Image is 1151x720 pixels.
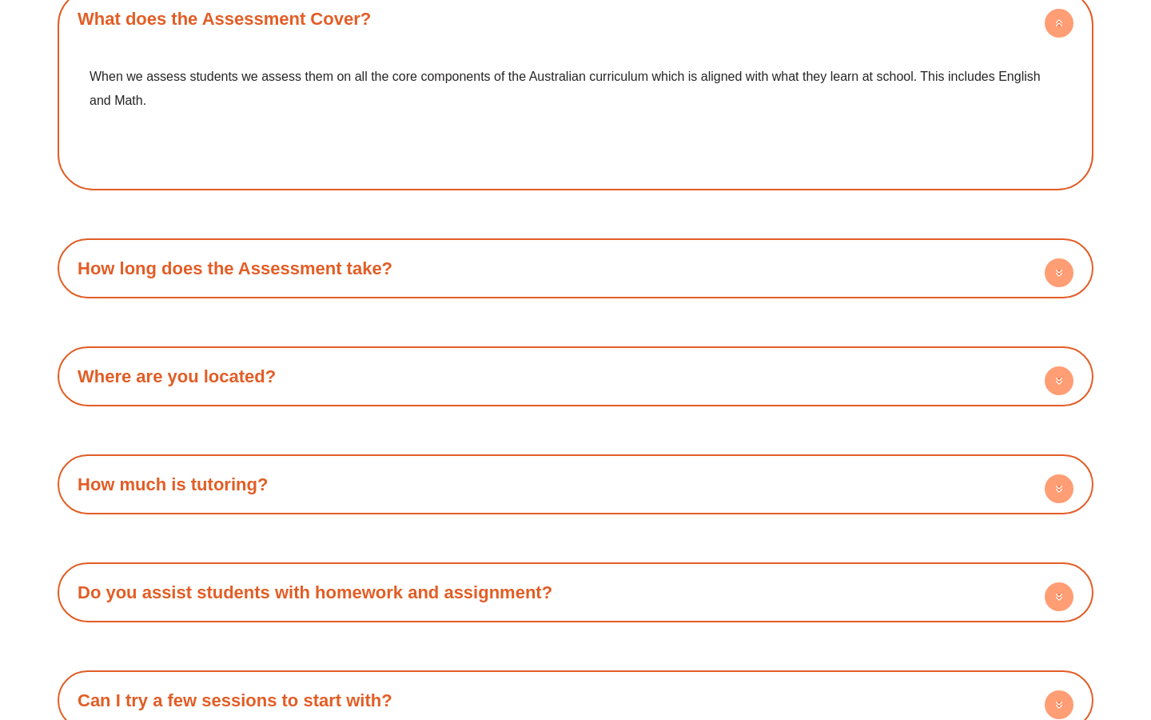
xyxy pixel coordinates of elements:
[78,258,392,278] a: How long does the Assessment take?
[78,474,268,494] a: How much is tutoring?
[78,366,276,386] a: Where are you located?
[78,690,392,710] a: Can I try a few sessions to start with?
[90,65,1061,112] p: When we assess students we assess them on all the core components of the Australian curriculum wh...
[66,570,1085,614] h4: Do you assist students with homework and assignment?
[66,462,1085,506] div: How much is tutoring?
[66,246,1085,290] div: How long does the Assessment take?
[78,582,552,602] a: Do you assist students with homework and assignment?
[78,9,371,29] a: What does the Assessment Cover?
[66,41,1085,182] div: What does the Assessment Cover?
[1071,643,1151,720] iframe: Chat Widget
[66,354,1085,398] h4: Where are you located?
